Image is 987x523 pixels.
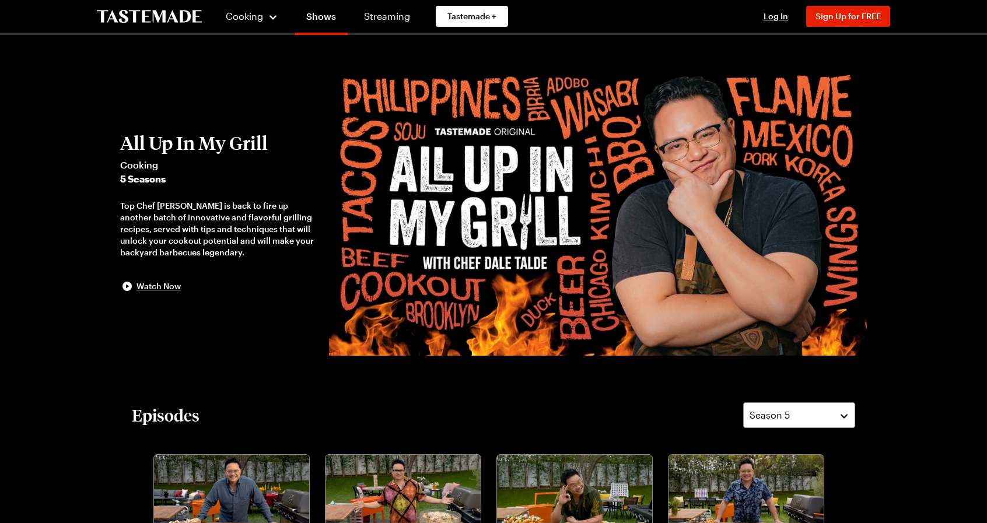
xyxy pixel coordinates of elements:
[752,10,799,22] button: Log In
[750,408,790,422] span: Season 5
[132,405,199,426] h2: Episodes
[136,280,181,292] span: Watch Now
[225,2,278,30] button: Cooking
[806,6,890,27] button: Sign Up for FREE
[447,10,496,22] span: Tastemade +
[295,2,348,35] a: Shows
[815,11,881,21] span: Sign Up for FREE
[120,172,317,186] span: 5 Seasons
[226,10,263,22] span: Cooking
[120,132,317,153] h2: All Up In My Grill
[97,10,202,23] a: To Tastemade Home Page
[764,11,788,21] span: Log In
[329,70,867,356] img: All Up In My Grill
[436,6,508,27] a: Tastemade +
[743,402,855,428] button: Season 5
[120,200,317,258] div: Top Chef [PERSON_NAME] is back to fire up another batch of innovative and flavorful grilling reci...
[120,158,317,172] span: Cooking
[120,132,317,293] button: All Up In My GrillCooking5 SeasonsTop Chef [PERSON_NAME] is back to fire up another batch of inno...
